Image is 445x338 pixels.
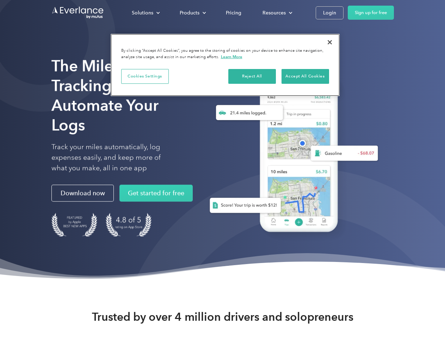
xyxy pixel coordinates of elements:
div: Privacy [111,34,340,96]
p: Track your miles automatically, log expenses easily, and keep more of what you make, all in one app [51,142,177,174]
div: Resources [262,8,286,17]
a: Pricing [219,7,248,19]
div: By clicking “Accept All Cookies”, you agree to the storing of cookies on your device to enhance s... [121,48,329,60]
div: Pricing [226,8,241,17]
a: Go to homepage [51,6,104,19]
img: Badge for Featured by Apple Best New Apps [51,213,97,237]
div: Resources [255,7,298,19]
div: Solutions [132,8,153,17]
div: Cookie banner [111,34,340,96]
img: 4.9 out of 5 stars on the app store [106,213,152,237]
button: Accept All Cookies [282,69,329,84]
img: Everlance, mileage tracker app, expense tracking app [198,67,384,243]
div: Products [180,8,199,17]
a: More information about your privacy, opens in a new tab [221,54,242,59]
a: Sign up for free [348,6,394,20]
div: Login [323,8,336,17]
button: Close [322,35,338,50]
div: Products [173,7,212,19]
a: Get started for free [119,185,193,202]
strong: Trusted by over 4 million drivers and solopreneurs [92,310,353,324]
a: Login [316,6,344,19]
button: Cookies Settings [121,69,169,84]
button: Reject All [228,69,276,84]
a: Download now [51,185,114,202]
div: Solutions [125,7,166,19]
